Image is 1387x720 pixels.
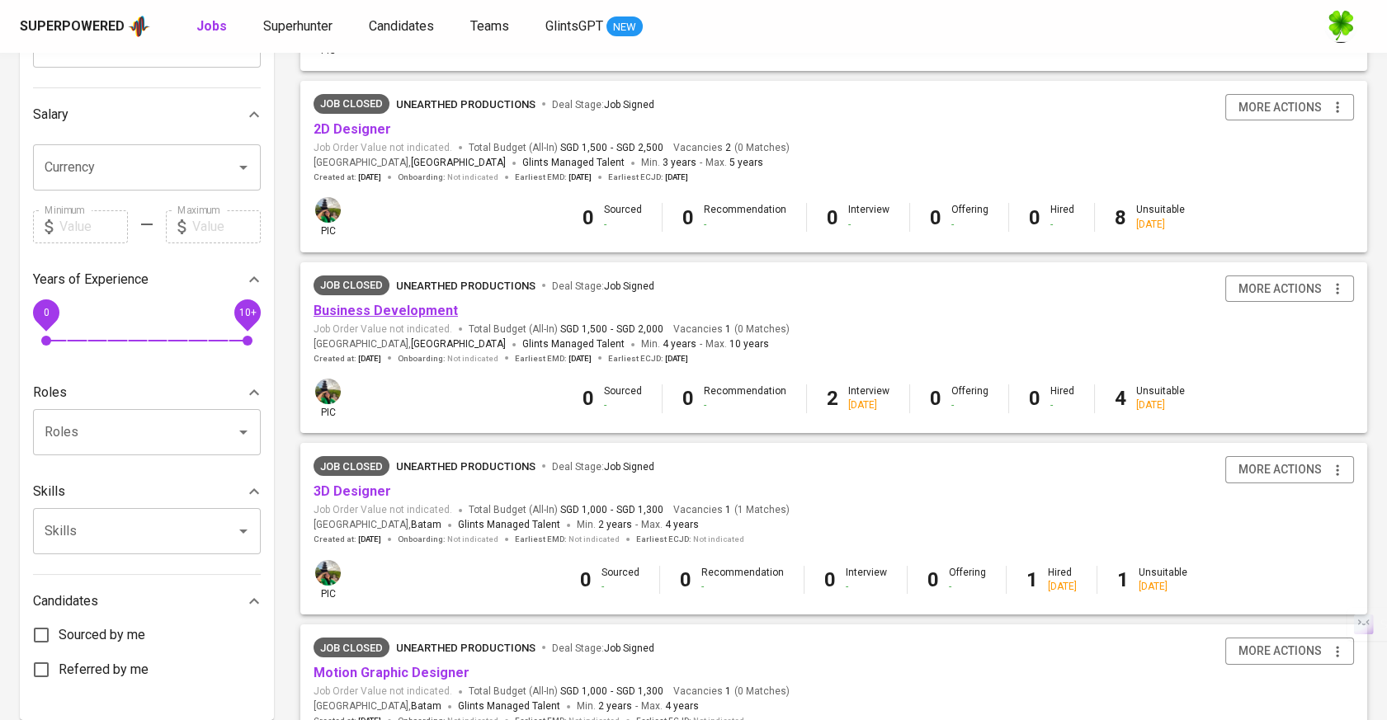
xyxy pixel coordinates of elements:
[616,322,663,336] span: SGD 2,000
[949,580,986,594] div: -
[314,638,389,657] div: Job closure caused by changes in client hiring plans
[314,141,452,155] span: Job Order Value not indicated.
[545,18,603,34] span: GlintsGPT
[665,519,699,530] span: 4 years
[606,19,643,35] span: NEW
[723,141,731,155] span: 2
[568,172,592,183] span: [DATE]
[927,568,939,591] b: 0
[704,384,786,412] div: Recommendation
[396,642,535,654] span: Unearthed Productions
[1238,459,1322,480] span: more actions
[369,18,434,34] span: Candidates
[577,519,632,530] span: Min.
[315,379,341,404] img: eva@glints.com
[604,398,642,412] div: -
[604,280,654,292] span: Job Signed
[560,322,607,336] span: SGD 1,500
[469,141,663,155] span: Total Budget (All-In)
[641,519,699,530] span: Max.
[522,157,625,168] span: Glints Managed Talent
[930,387,941,410] b: 0
[729,338,769,350] span: 10 years
[827,387,838,410] b: 2
[560,503,607,517] span: SGD 1,000
[411,517,441,534] span: Batam
[396,280,535,292] span: Unearthed Productions
[552,280,654,292] span: Deal Stage :
[314,94,389,114] div: Job closure caused by changes in client hiring plans
[314,303,458,318] a: Business Development
[680,568,691,591] b: 0
[314,336,506,353] span: [GEOGRAPHIC_DATA] ,
[33,105,68,125] p: Salary
[358,534,381,545] span: [DATE]
[583,206,594,229] b: 0
[951,218,988,232] div: -
[314,503,452,517] span: Job Order Value not indicated.
[33,585,261,618] div: Candidates
[608,353,688,365] span: Earliest ECJD :
[604,99,654,111] span: Job Signed
[704,218,786,232] div: -
[369,16,437,37] a: Candidates
[682,387,694,410] b: 0
[580,568,592,591] b: 0
[700,336,702,353] span: -
[33,482,65,501] p: Skills
[1139,566,1187,594] div: Unsuitable
[314,640,389,656] span: Job Closed
[665,353,688,365] span: [DATE]
[705,157,763,168] span: Max.
[1029,387,1040,410] b: 0
[1136,384,1185,412] div: Unsuitable
[315,560,341,586] img: eva@glints.com
[1225,275,1354,303] button: more actions
[673,685,790,699] span: Vacancies ( 0 Matches )
[846,580,887,594] div: -
[314,483,391,499] a: 3D Designer
[598,700,632,712] span: 2 years
[458,519,560,530] span: Glints Managed Talent
[1050,218,1074,232] div: -
[358,172,381,183] span: [DATE]
[314,121,391,137] a: 2D Designer
[314,277,389,294] span: Job Closed
[398,353,498,365] span: Onboarding :
[1136,218,1185,232] div: [DATE]
[314,699,441,715] span: [GEOGRAPHIC_DATA] ,
[604,218,642,232] div: -
[827,206,838,229] b: 0
[33,475,261,508] div: Skills
[470,16,512,37] a: Teams
[314,155,506,172] span: [GEOGRAPHIC_DATA] ,
[33,376,261,409] div: Roles
[616,141,663,155] span: SGD 2,500
[602,566,639,594] div: Sourced
[616,503,663,517] span: SGD 1,300
[314,172,381,183] span: Created at :
[358,353,381,365] span: [DATE]
[673,503,790,517] span: Vacancies ( 1 Matches )
[611,685,613,699] span: -
[560,685,607,699] span: SGD 1,000
[704,203,786,231] div: Recommendation
[673,141,790,155] span: Vacancies ( 0 Matches )
[583,387,594,410] b: 0
[33,591,98,611] p: Candidates
[398,534,498,545] span: Onboarding :
[611,141,613,155] span: -
[1050,398,1074,412] div: -
[604,384,642,412] div: Sourced
[848,218,889,232] div: -
[665,700,699,712] span: 4 years
[59,660,149,680] span: Referred by me
[723,503,731,517] span: 1
[263,18,333,34] span: Superhunter
[469,685,663,699] span: Total Budget (All-In)
[411,699,441,715] span: Batam
[1139,580,1187,594] div: [DATE]
[951,384,988,412] div: Offering
[232,421,255,444] button: Open
[636,534,744,545] span: Earliest ECJD :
